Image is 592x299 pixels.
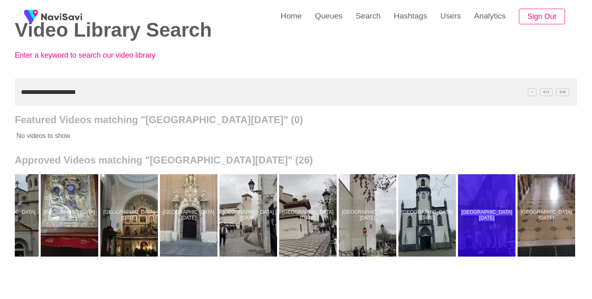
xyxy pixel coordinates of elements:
[398,174,458,257] a: [GEOGRAPHIC_DATA][DATE]Iglesia de San Nicolás
[540,88,553,96] span: C^J
[41,174,100,257] a: [GEOGRAPHIC_DATA][DATE]Iglesia de San Nicolás
[15,126,521,146] p: No videos to show
[220,174,279,257] a: [GEOGRAPHIC_DATA][DATE]Iglesia de san Nicolás
[15,114,577,126] h2: Featured Videos matching "[GEOGRAPHIC_DATA][DATE]" (0)
[458,174,518,257] a: [GEOGRAPHIC_DATA][DATE]Iglesia de San Nicolás
[528,88,536,96] span: /
[15,154,577,166] h2: Approved Videos matching "[GEOGRAPHIC_DATA][DATE]" (26)
[519,9,565,25] button: Sign Out
[518,174,577,257] a: [GEOGRAPHIC_DATA][DATE]Iglesia de San Nicolás
[279,174,339,257] a: [GEOGRAPHIC_DATA][DATE]Iglesia de san Nicolás
[15,51,196,60] p: Enter a keyword to search our video library
[339,174,398,257] a: [GEOGRAPHIC_DATA][DATE]Iglesia de san Nicolás
[100,174,160,257] a: [GEOGRAPHIC_DATA][DATE]Iglesia de San Nicolás
[21,6,41,27] img: fireSpot
[556,88,569,96] span: C^K
[41,12,82,21] img: fireSpot
[160,174,220,257] a: [GEOGRAPHIC_DATA][DATE]Iglesia de San Nicolás El Real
